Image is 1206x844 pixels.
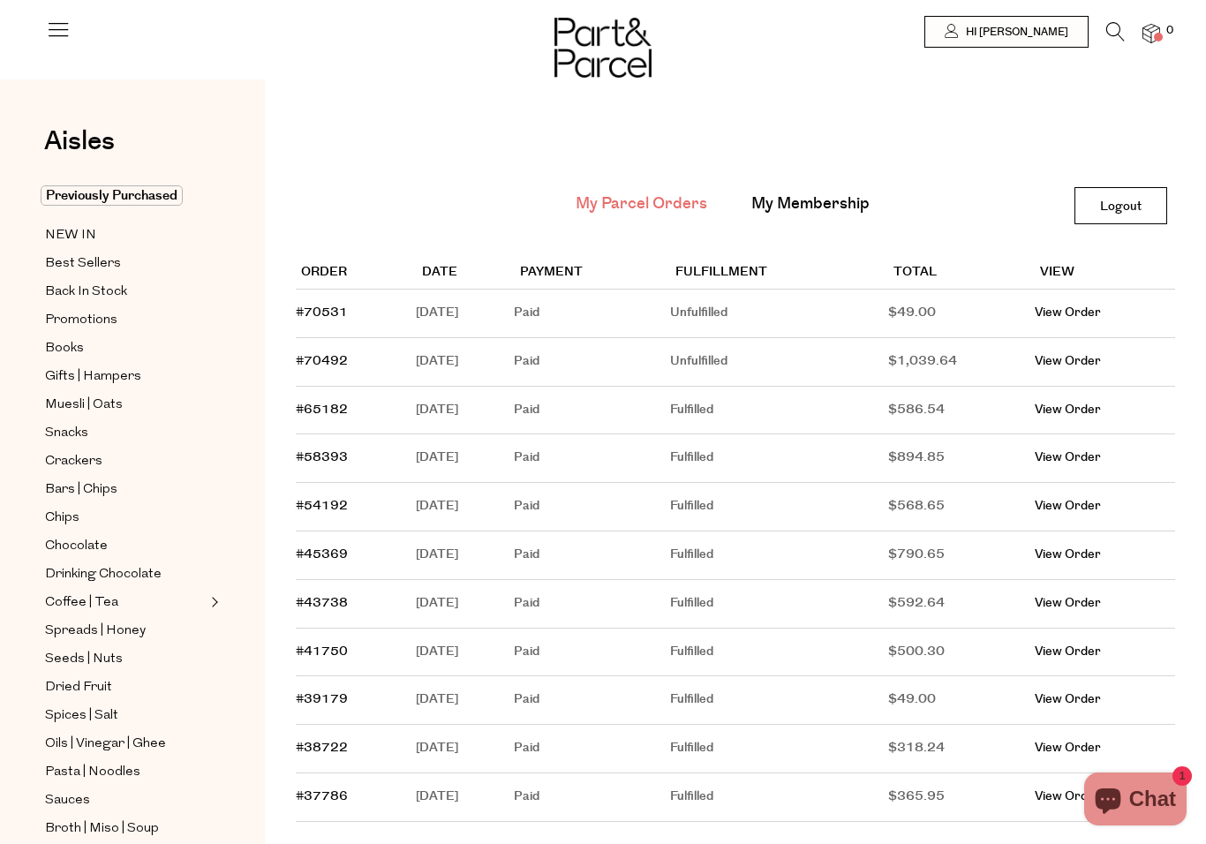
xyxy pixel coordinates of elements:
[670,676,888,725] td: Fulfilled
[1035,594,1101,612] a: View Order
[924,16,1089,48] a: Hi [PERSON_NAME]
[888,434,1035,483] td: $894.85
[416,434,514,483] td: [DATE]
[45,592,206,614] a: Coffee | Tea
[416,257,514,290] th: Date
[296,643,348,660] a: #41750
[45,535,206,557] a: Chocolate
[45,733,206,755] a: Oils | Vinegar | Ghee
[1074,187,1167,224] a: Logout
[514,531,670,580] td: Paid
[45,310,117,331] span: Promotions
[416,338,514,387] td: [DATE]
[670,434,888,483] td: Fulfilled
[1162,23,1178,39] span: 0
[888,290,1035,338] td: $49.00
[514,676,670,725] td: Paid
[45,281,206,303] a: Back In Stock
[888,338,1035,387] td: $1,039.64
[670,290,888,338] td: Unfulfilled
[45,648,206,670] a: Seeds | Nuts
[1035,497,1101,515] a: View Order
[296,690,348,708] a: #39179
[670,257,888,290] th: Fulfillment
[416,676,514,725] td: [DATE]
[45,338,84,359] span: Books
[554,18,652,78] img: Part&Parcel
[45,252,206,275] a: Best Sellers
[45,224,206,246] a: NEW IN
[416,773,514,822] td: [DATE]
[416,725,514,773] td: [DATE]
[416,483,514,531] td: [DATE]
[45,762,140,783] span: Pasta | Noodles
[45,479,206,501] a: Bars | Chips
[888,531,1035,580] td: $790.65
[1035,401,1101,418] a: View Order
[45,423,88,444] span: Snacks
[416,580,514,629] td: [DATE]
[45,365,206,388] a: Gifts | Hampers
[416,387,514,435] td: [DATE]
[514,434,670,483] td: Paid
[670,531,888,580] td: Fulfilled
[45,309,206,331] a: Promotions
[45,705,118,727] span: Spices | Salt
[1035,643,1101,660] a: View Order
[296,739,348,757] a: #38722
[44,122,115,161] span: Aisles
[45,761,206,783] a: Pasta | Noodles
[45,395,123,416] span: Muesli | Oats
[296,352,348,370] a: #70492
[45,734,166,755] span: Oils | Vinegar | Ghee
[45,564,162,585] span: Drinking Chocolate
[1035,546,1101,563] a: View Order
[1035,352,1101,370] a: View Order
[45,536,108,557] span: Chocolate
[45,479,117,501] span: Bars | Chips
[1035,739,1101,757] a: View Order
[1079,772,1192,830] inbox-online-store-chat: Shopify online store chat
[514,483,670,531] td: Paid
[45,450,206,472] a: Crackers
[45,563,206,585] a: Drinking Chocolate
[45,394,206,416] a: Muesli | Oats
[514,290,670,338] td: Paid
[45,508,79,529] span: Chips
[670,773,888,822] td: Fulfilled
[45,282,127,303] span: Back In Stock
[296,594,348,612] a: #43738
[514,257,670,290] th: Payment
[888,725,1035,773] td: $318.24
[961,25,1068,40] span: Hi [PERSON_NAME]
[888,483,1035,531] td: $568.65
[45,621,146,642] span: Spreads | Honey
[670,725,888,773] td: Fulfilled
[670,483,888,531] td: Fulfilled
[514,629,670,677] td: Paid
[45,337,206,359] a: Books
[416,290,514,338] td: [DATE]
[1142,24,1160,42] a: 0
[296,304,348,321] a: #70531
[416,531,514,580] td: [DATE]
[1035,448,1101,466] a: View Order
[576,192,707,215] a: My Parcel Orders
[45,818,206,840] a: Broth | Miso | Soup
[45,225,96,246] span: NEW IN
[41,185,183,206] span: Previously Purchased
[45,185,206,207] a: Previously Purchased
[45,818,159,840] span: Broth | Miso | Soup
[45,676,206,698] a: Dried Fruit
[45,592,118,614] span: Coffee | Tea
[1035,257,1175,290] th: View
[1035,304,1101,321] a: View Order
[296,787,348,805] a: #37786
[45,507,206,529] a: Chips
[45,253,121,275] span: Best Sellers
[514,338,670,387] td: Paid
[670,338,888,387] td: Unfulfilled
[207,592,219,613] button: Expand/Collapse Coffee | Tea
[44,128,115,172] a: Aisles
[296,497,348,515] a: #54192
